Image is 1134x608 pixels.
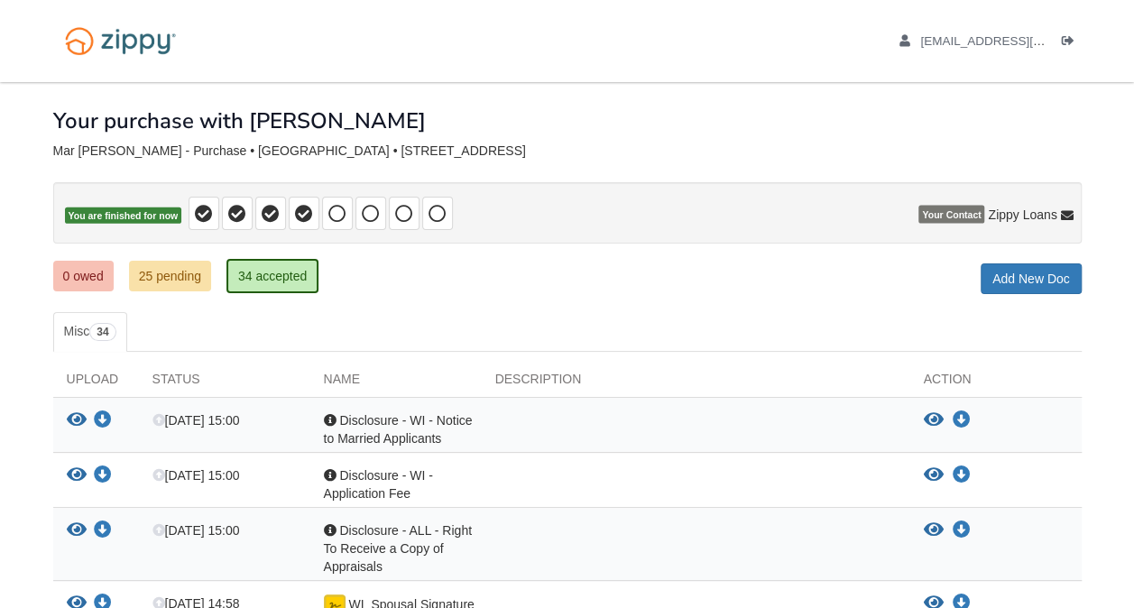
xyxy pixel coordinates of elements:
[94,414,112,428] a: Download Disclosure - WI - Notice to Married Applicants
[988,206,1056,224] span: Zippy Loans
[152,468,240,483] span: [DATE] 15:00
[53,312,127,352] a: Misc
[953,523,971,538] a: Download Disclosure - ALL - Right To Receive a Copy of Appraisals
[53,261,114,291] a: 0 owed
[924,521,944,539] button: View Disclosure - ALL - Right To Receive a Copy of Appraisals
[953,413,971,428] a: Download Disclosure - WI - Notice to Married Applicants
[139,370,310,397] div: Status
[910,370,1082,397] div: Action
[53,18,188,64] img: Logo
[1062,34,1082,52] a: Log out
[324,523,472,574] span: Disclosure - ALL - Right To Receive a Copy of Appraisals
[924,466,944,484] button: View Disclosure - WI - Application Fee
[152,413,240,428] span: [DATE] 15:00
[89,323,115,341] span: 34
[324,413,473,446] span: Disclosure - WI - Notice to Married Applicants
[324,468,433,501] span: Disclosure - WI - Application Fee
[981,263,1082,294] a: Add New Doc
[94,524,112,539] a: Download Disclosure - ALL - Right To Receive a Copy of Appraisals
[67,521,87,540] button: View Disclosure - ALL - Right To Receive a Copy of Appraisals
[899,34,1128,52] a: edit profile
[226,259,318,293] a: 34 accepted
[482,370,910,397] div: Description
[65,207,182,225] span: You are finished for now
[94,469,112,484] a: Download Disclosure - WI - Application Fee
[953,468,971,483] a: Download Disclosure - WI - Application Fee
[67,466,87,485] button: View Disclosure - WI - Application Fee
[67,411,87,430] button: View Disclosure - WI - Notice to Married Applicants
[129,261,211,291] a: 25 pending
[53,143,1082,159] div: Mar [PERSON_NAME] - Purchase • [GEOGRAPHIC_DATA] • [STREET_ADDRESS]
[920,34,1127,48] span: myuri1722@gmail.com
[53,109,426,133] h1: Your purchase with [PERSON_NAME]
[152,523,240,538] span: [DATE] 15:00
[918,206,984,224] span: Your Contact
[310,370,482,397] div: Name
[53,370,139,397] div: Upload
[924,411,944,429] button: View Disclosure - WI - Notice to Married Applicants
